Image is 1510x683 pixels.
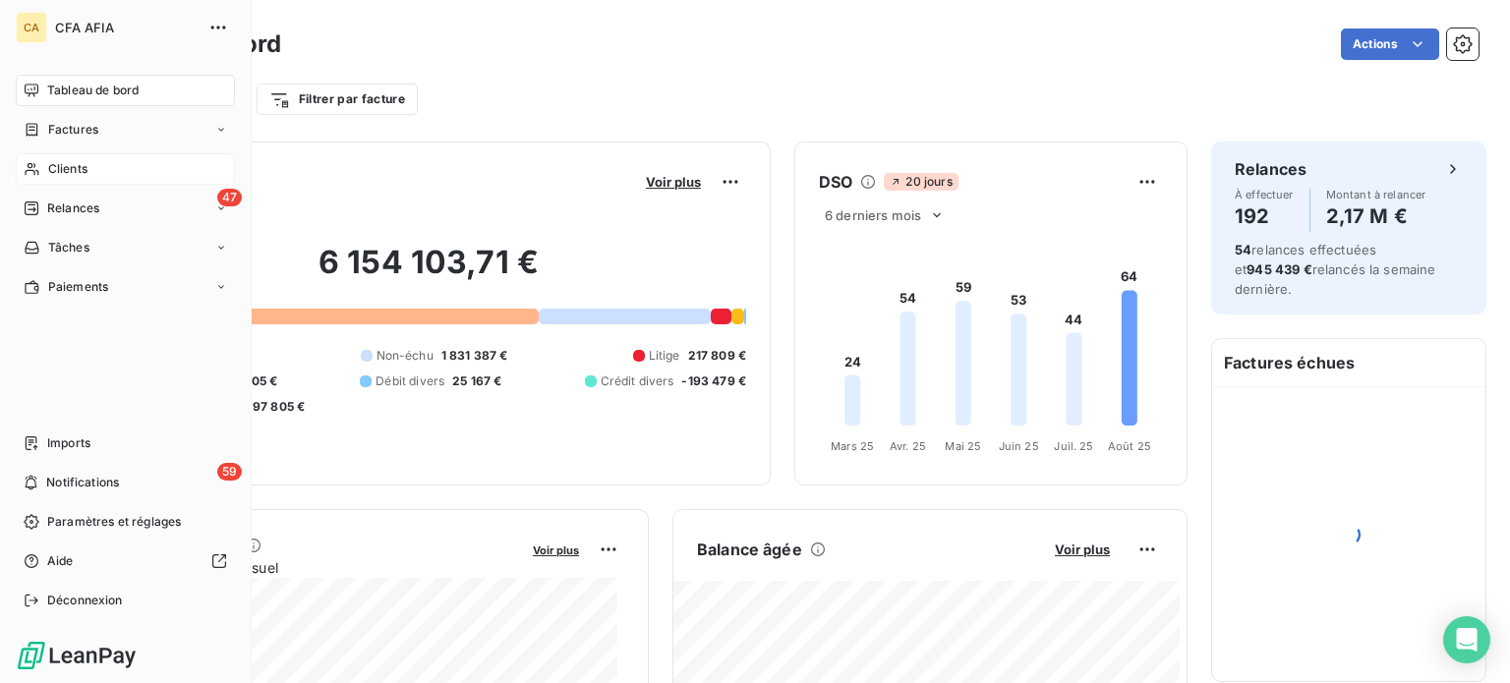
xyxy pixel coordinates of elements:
[1235,157,1307,181] h6: Relances
[1326,200,1426,232] h4: 2,17 M €
[47,592,123,609] span: Déconnexion
[1326,189,1426,200] span: Montant à relancer
[46,474,119,491] span: Notifications
[16,640,138,671] img: Logo LeanPay
[1212,339,1485,386] h6: Factures échues
[1055,541,1110,557] span: Voir plus
[1235,200,1294,232] h4: 192
[999,439,1039,453] tspan: Juin 25
[527,541,585,558] button: Voir plus
[649,347,680,365] span: Litige
[533,543,579,557] span: Voir plus
[48,239,89,256] span: Tâches
[1443,616,1490,663] div: Open Intercom Messenger
[1235,242,1251,257] span: 54
[217,189,242,206] span: 47
[16,232,235,263] a: Tâches
[945,439,981,453] tspan: Mai 25
[16,153,235,185] a: Clients
[16,271,235,303] a: Paiements
[697,538,802,561] h6: Balance âgée
[1049,541,1116,558] button: Voir plus
[1235,242,1436,297] span: relances effectuées et relancés la semaine dernière.
[47,513,181,531] span: Paramètres et réglages
[688,347,746,365] span: 217 809 €
[1247,261,1311,277] span: 945 439 €
[640,173,707,191] button: Voir plus
[819,170,852,194] h6: DSO
[884,173,958,191] span: 20 jours
[217,463,242,481] span: 59
[452,372,501,390] span: 25 167 €
[48,278,108,296] span: Paiements
[16,12,47,43] div: CA
[376,372,444,390] span: Débit divers
[257,84,418,115] button: Filtrer par facture
[111,557,519,578] span: Chiffre d'affaires mensuel
[47,82,139,99] span: Tableau de bord
[16,193,235,224] a: 47Relances
[111,243,746,302] h2: 6 154 103,71 €
[247,398,305,416] span: -97 805 €
[47,552,74,570] span: Aide
[1108,439,1151,453] tspan: Août 25
[831,439,874,453] tspan: Mars 25
[890,439,926,453] tspan: Avr. 25
[601,372,674,390] span: Crédit divers
[681,372,746,390] span: -193 479 €
[441,347,508,365] span: 1 831 387 €
[47,199,99,217] span: Relances
[16,545,235,577] a: Aide
[1054,439,1093,453] tspan: Juil. 25
[16,427,235,459] a: Imports
[646,174,701,190] span: Voir plus
[48,160,87,178] span: Clients
[48,121,98,139] span: Factures
[1235,189,1294,200] span: À effectuer
[1341,28,1439,60] button: Actions
[55,20,197,35] span: CFA AFIA
[16,75,235,106] a: Tableau de bord
[16,506,235,538] a: Paramètres et réglages
[377,347,434,365] span: Non-échu
[47,434,90,452] span: Imports
[16,114,235,145] a: Factures
[825,207,921,223] span: 6 derniers mois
